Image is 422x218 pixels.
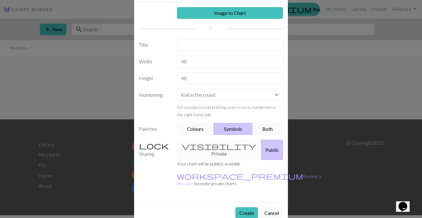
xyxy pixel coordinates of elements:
a: Become a Pro user [177,173,321,186]
small: For circular/round knitting, every row is numbered on the right hand side. [177,105,276,117]
iframe: chat widget [396,193,416,212]
button: Symbols [214,123,253,135]
button: Public [261,140,283,160]
label: Title [135,39,173,51]
label: Width [135,56,173,67]
span: workspace_premium [177,172,303,180]
button: Both [252,123,283,135]
a: Image to Chart [177,7,283,19]
button: Colours [177,123,214,135]
small: to create private charts [177,173,321,186]
label: Numbering [135,89,173,118]
label: Height [135,72,173,84]
label: Palettes [135,123,173,135]
small: Your chart will be publicly available [177,161,240,166]
label: Sharing [135,140,173,160]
